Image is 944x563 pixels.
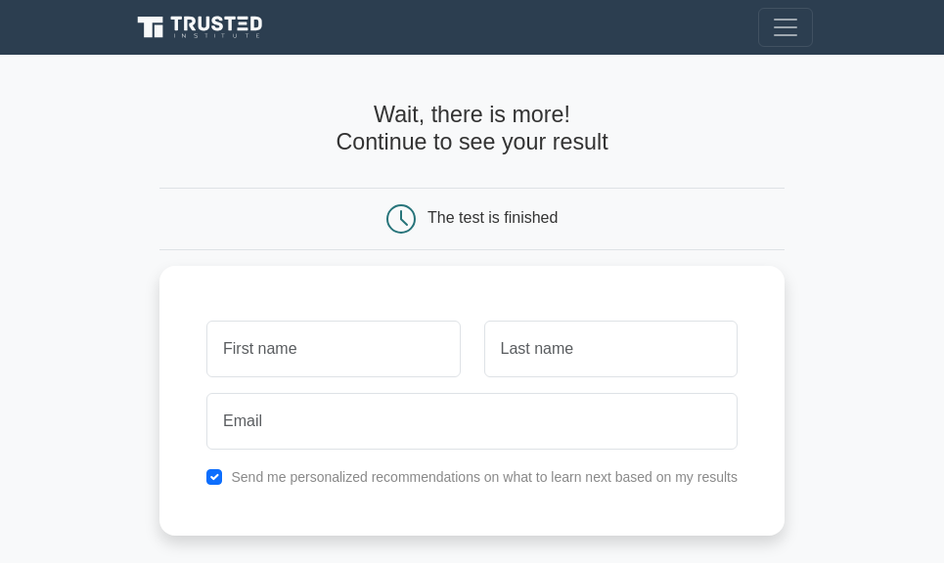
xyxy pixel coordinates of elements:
[206,321,460,377] input: First name
[159,102,785,156] h4: Wait, there is more! Continue to see your result
[484,321,738,377] input: Last name
[427,209,558,226] div: The test is finished
[758,8,813,47] button: Toggle navigation
[206,393,738,450] input: Email
[231,469,738,485] label: Send me personalized recommendations on what to learn next based on my results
